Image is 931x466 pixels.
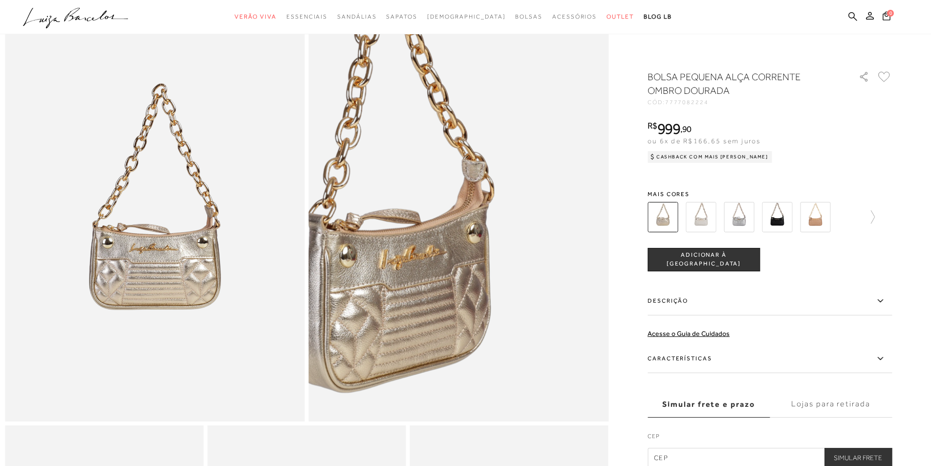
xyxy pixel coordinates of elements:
span: Sapatos [386,13,417,20]
span: Acessórios [552,13,597,20]
div: CÓD: [648,99,843,105]
a: categoryNavScreenReaderText [606,8,634,26]
label: CEP [648,432,892,445]
span: 999 [657,120,680,137]
label: Características [648,345,892,373]
h1: BOLSA PEQUENA ALÇA CORRENTE OMBRO DOURADA [648,70,831,97]
span: Essenciais [286,13,327,20]
span: 0 [887,10,894,17]
span: 90 [682,124,692,134]
label: Descrição [648,287,892,315]
img: BOLSA PEQUENA ALÇA CORRENTE OMBRO PRATA [724,202,754,232]
span: Verão Viva [235,13,277,20]
span: Mais cores [648,191,892,197]
span: 7777082224 [665,99,709,106]
button: ADICIONAR À [GEOGRAPHIC_DATA] [648,248,760,271]
span: ou 6x de R$166,65 sem juros [648,137,760,145]
i: , [680,125,692,133]
span: ADICIONAR À [GEOGRAPHIC_DATA] [648,251,759,268]
span: BLOG LB [644,13,672,20]
img: BOLSA PEQUENA ALÇA CORRENTE OMBRO DOURADA [648,202,678,232]
img: BOLSA PEQUENA ALÇA CORRENTE OMBRO OFF WHITE [686,202,716,232]
span: [DEMOGRAPHIC_DATA] [427,13,506,20]
div: Cashback com Mais [PERSON_NAME] [648,151,772,163]
label: Lojas para retirada [770,391,892,418]
a: categoryNavScreenReaderText [515,8,542,26]
span: Outlet [606,13,634,20]
a: categoryNavScreenReaderText [286,8,327,26]
a: noSubCategoriesText [427,8,506,26]
a: categoryNavScreenReaderText [386,8,417,26]
span: Sandálias [337,13,376,20]
button: 0 [880,11,893,24]
a: categoryNavScreenReaderText [337,8,376,26]
a: categoryNavScreenReaderText [552,8,597,26]
a: Acesse o Guia de Cuidados [648,330,730,337]
img: BOLSA PEQUENA ALÇA DE CORRENTE OMBRO BEGE [800,202,830,232]
i: R$ [648,121,657,130]
span: Bolsas [515,13,542,20]
label: Simular frete e prazo [648,391,770,418]
a: BLOG LB [644,8,672,26]
a: categoryNavScreenReaderText [235,8,277,26]
img: BOLSA PEQUENA ALÇA CORRENTE OMBRO PRETA [762,202,792,232]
